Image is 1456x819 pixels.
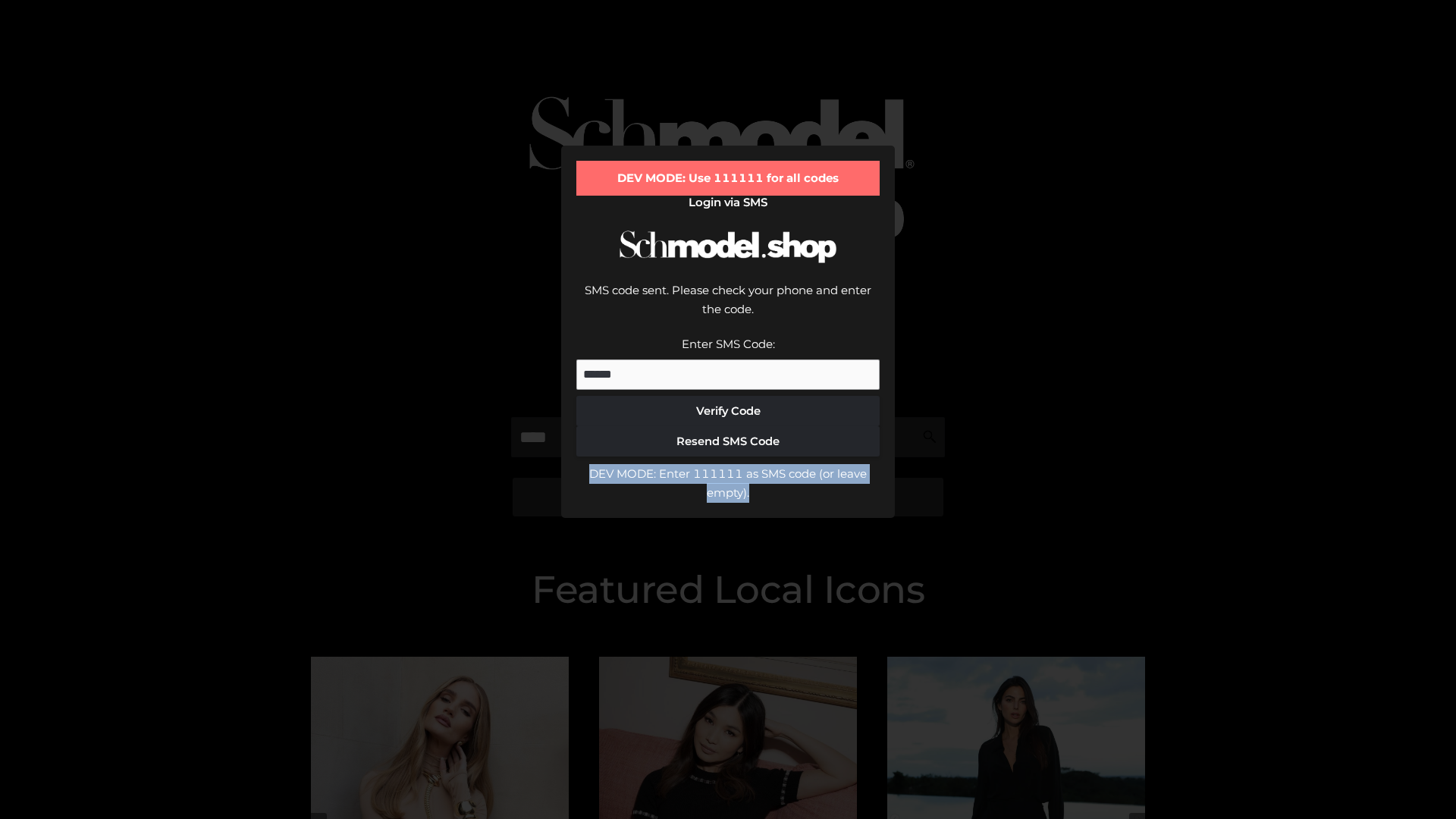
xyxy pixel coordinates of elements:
button: Verify Code [576,396,880,426]
label: Enter SMS Code: [682,337,775,351]
div: SMS code sent. Please check your phone and enter the code. [576,281,880,334]
h2: Login via SMS [576,196,880,209]
div: DEV MODE: Use 111111 for all codes [576,161,880,196]
button: Resend SMS Code [576,426,880,457]
img: Schmodel Logo [614,217,842,277]
div: DEV MODE: Enter 111111 as SMS code (or leave empty). [576,464,880,503]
